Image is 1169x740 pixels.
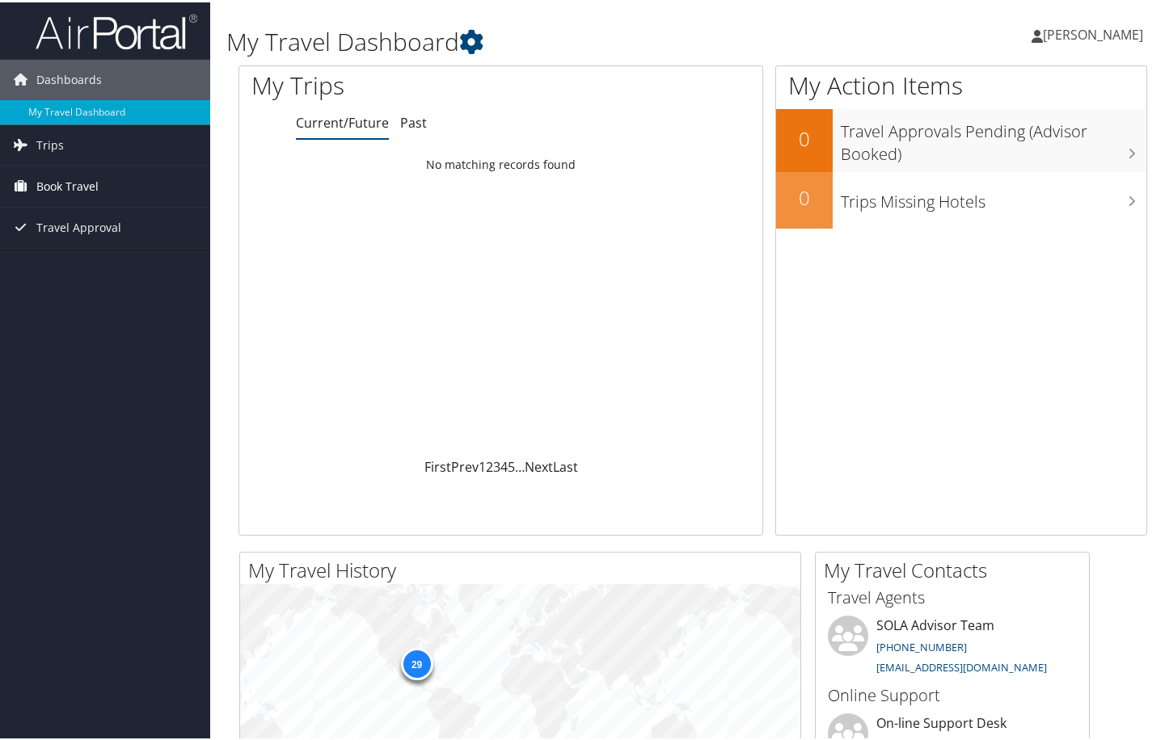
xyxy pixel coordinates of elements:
a: Prev [451,456,479,473]
span: Travel Approval [36,205,121,246]
a: Last [553,456,578,473]
h1: My Trips [251,66,533,100]
h3: Trips Missing Hotels [841,180,1146,211]
a: 4 [500,456,508,473]
a: [PHONE_NUMBER] [876,637,967,652]
a: First [424,456,451,473]
div: 29 [400,645,433,678]
a: [EMAIL_ADDRESS][DOMAIN_NAME] [876,658,1047,672]
li: SOLA Advisor Team [820,613,1085,679]
a: 2 [486,456,493,473]
h2: My Travel Contacts [824,554,1089,582]
span: Dashboards [36,57,102,98]
a: 3 [493,456,500,473]
h1: My Action Items [776,66,1146,100]
h1: My Travel Dashboard [226,23,848,57]
h3: Travel Approvals Pending (Advisor Booked) [841,110,1146,163]
a: Next [525,456,553,473]
h3: Travel Agents [828,584,1077,607]
a: 0Trips Missing Hotels [776,170,1146,226]
h2: My Travel History [248,554,800,582]
span: … [515,456,525,473]
a: [PERSON_NAME] [1032,8,1159,57]
img: airportal-logo.png [36,11,197,48]
h2: 0 [776,182,833,209]
span: [PERSON_NAME] [1043,23,1143,41]
span: Book Travel [36,164,99,204]
span: Trips [36,123,64,163]
h2: 0 [776,123,833,150]
a: 0Travel Approvals Pending (Advisor Booked) [776,107,1146,169]
td: No matching records found [239,148,762,177]
a: Past [400,111,427,129]
a: 1 [479,456,486,473]
h3: Online Support [828,682,1077,704]
a: 5 [508,456,515,473]
a: Current/Future [296,111,389,129]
